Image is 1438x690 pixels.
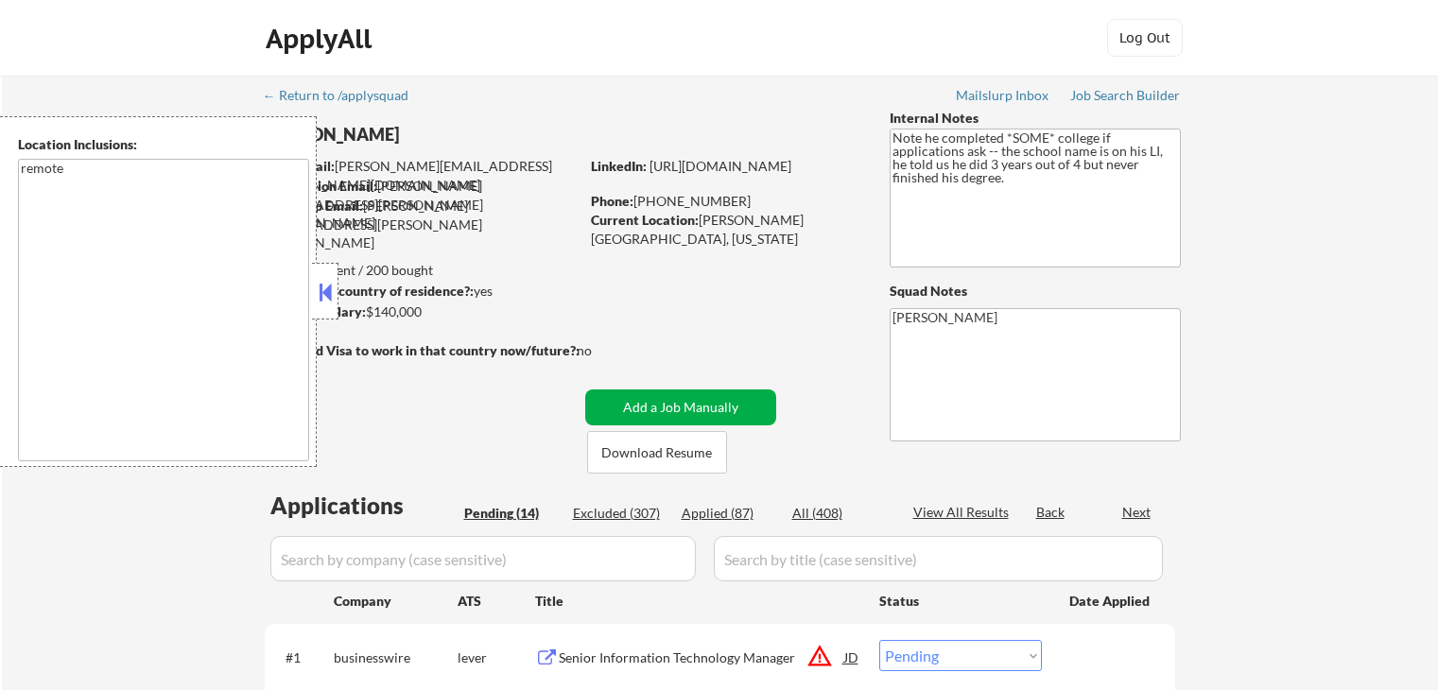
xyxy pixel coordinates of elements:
[806,643,833,669] button: warning_amber
[879,583,1042,617] div: Status
[270,494,458,517] div: Applications
[591,192,858,211] div: [PHONE_NUMBER]
[913,503,1014,522] div: View All Results
[458,648,535,667] div: lever
[334,592,458,611] div: Company
[591,158,647,174] strong: LinkedIn:
[334,648,458,667] div: businesswire
[682,504,776,523] div: Applied (87)
[18,135,309,154] div: Location Inclusions:
[1069,592,1152,611] div: Date Applied
[535,592,861,611] div: Title
[577,341,631,360] div: no
[591,211,858,248] div: [PERSON_NAME][GEOGRAPHIC_DATA], [US_STATE]
[265,123,653,147] div: [PERSON_NAME]
[1070,88,1181,107] a: Job Search Builder
[264,282,573,301] div: yes
[266,157,579,194] div: [PERSON_NAME][EMAIL_ADDRESS][PERSON_NAME][DOMAIN_NAME]
[585,389,776,425] button: Add a Job Manually
[264,283,474,299] strong: Can work in country of residence?:
[573,504,667,523] div: Excluded (307)
[890,109,1181,128] div: Internal Notes
[1070,89,1181,102] div: Job Search Builder
[650,158,791,174] a: [URL][DOMAIN_NAME]
[792,504,887,523] div: All (408)
[265,342,580,358] strong: Will need Visa to work in that country now/future?:
[264,302,579,321] div: $140,000
[266,177,579,233] div: [PERSON_NAME][EMAIL_ADDRESS][PERSON_NAME][DOMAIN_NAME]
[714,536,1163,581] input: Search by title (case sensitive)
[587,431,727,474] button: Download Resume
[890,282,1181,301] div: Squad Notes
[956,89,1050,102] div: Mailslurp Inbox
[263,88,426,107] a: ← Return to /applysquad
[591,193,633,209] strong: Phone:
[266,23,377,55] div: ApplyAll
[263,89,426,102] div: ← Return to /applysquad
[591,212,699,228] strong: Current Location:
[458,592,535,611] div: ATS
[270,536,696,581] input: Search by company (case sensitive)
[464,504,559,523] div: Pending (14)
[1107,19,1183,57] button: Log Out
[956,88,1050,107] a: Mailslurp Inbox
[842,640,861,674] div: JD
[286,648,319,667] div: #1
[264,261,579,280] div: 87 sent / 200 bought
[1122,503,1152,522] div: Next
[265,197,579,252] div: [PERSON_NAME][EMAIL_ADDRESS][PERSON_NAME][DOMAIN_NAME]
[559,648,844,667] div: Senior Information Technology Manager
[1036,503,1066,522] div: Back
